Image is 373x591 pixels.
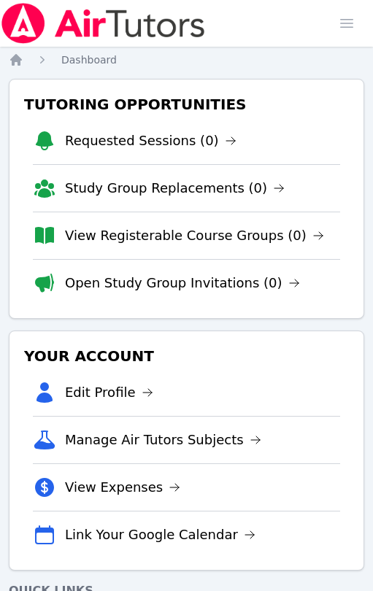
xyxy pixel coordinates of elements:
[65,430,261,450] a: Manage Air Tutors Subjects
[65,477,180,498] a: View Expenses
[61,53,117,67] a: Dashboard
[21,91,352,117] h3: Tutoring Opportunities
[21,343,352,369] h3: Your Account
[65,131,237,151] a: Requested Sessions (0)
[9,53,364,67] nav: Breadcrumb
[65,382,153,403] a: Edit Profile
[65,225,324,246] a: View Registerable Course Groups (0)
[65,525,255,545] a: Link Your Google Calendar
[65,178,285,198] a: Study Group Replacements (0)
[65,273,300,293] a: Open Study Group Invitations (0)
[61,54,117,66] span: Dashboard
